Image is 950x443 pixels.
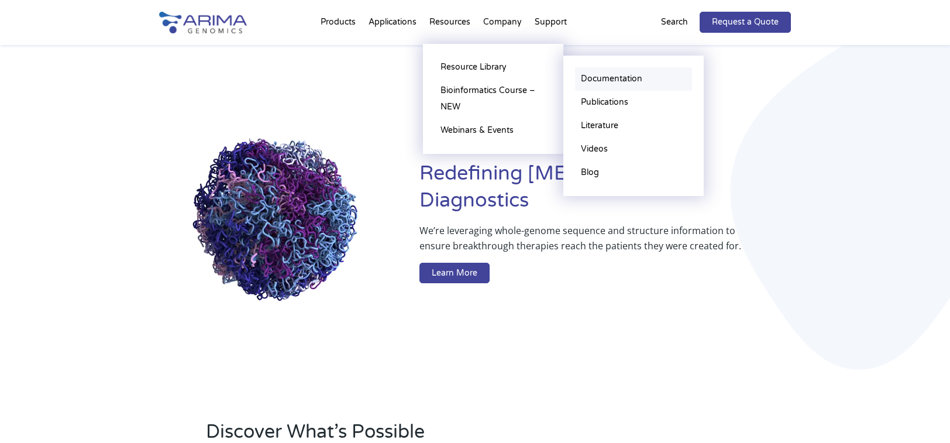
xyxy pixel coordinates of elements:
a: Videos [575,138,692,161]
a: Blog [575,161,692,184]
a: Request a Quote [700,12,791,33]
a: Bioinformatics Course – NEW [435,79,552,119]
a: Webinars & Events [435,119,552,142]
a: Learn More [419,263,490,284]
img: Arima-Genomics-logo [159,12,247,33]
a: Resource Library [435,56,552,79]
p: We’re leveraging whole-genome sequence and structure information to ensure breakthrough therapies... [419,223,744,263]
iframe: Chat Widget [892,387,950,443]
a: Literature [575,114,692,138]
a: Publications [575,91,692,114]
a: Documentation [575,67,692,91]
h1: Redefining [MEDICAL_DATA] Diagnostics [419,160,791,223]
p: Search [661,15,688,30]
